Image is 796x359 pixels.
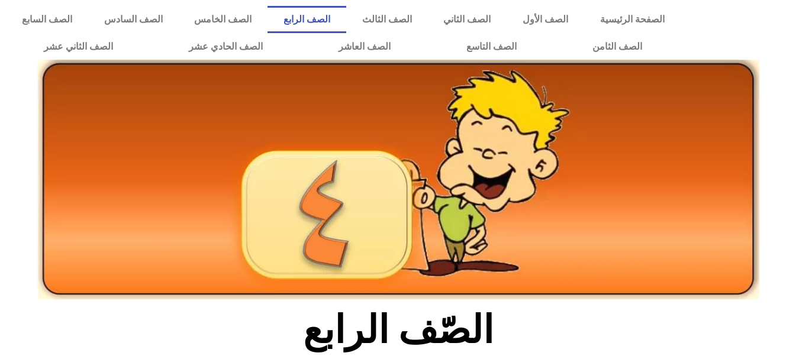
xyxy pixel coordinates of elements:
[6,6,88,33] a: الصف السابع
[151,33,301,60] a: الصف الحادي عشر
[428,33,555,60] a: الصف التاسع
[178,6,268,33] a: الصف الخامس
[555,33,680,60] a: الصف الثامن
[507,6,584,33] a: الصف الأول
[268,6,346,33] a: الصف الرابع
[88,6,179,33] a: الصف السادس
[346,6,428,33] a: الصف الثالث
[584,6,681,33] a: الصفحة الرئيسية
[301,33,428,60] a: الصف العاشر
[202,307,594,353] h2: الصّف الرابع
[6,33,151,60] a: الصف الثاني عشر
[427,6,507,33] a: الصف الثاني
